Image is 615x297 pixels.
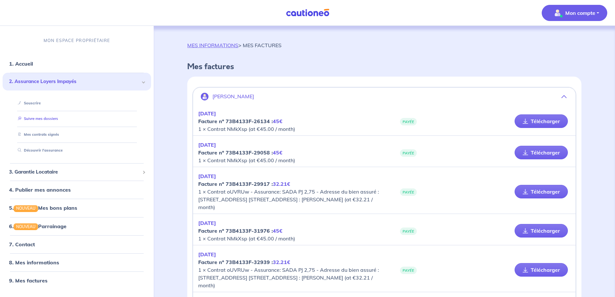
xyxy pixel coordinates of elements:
div: Suivre mes dossiers [10,113,143,124]
div: 6.NOUVEAUParrainage [3,219,151,232]
img: Cautioneo [283,9,332,17]
em: [DATE] [198,251,216,258]
strong: Facture nº 73B4133F-32939 : [198,259,290,265]
div: 3. Garantie Locataire [3,166,151,178]
div: Mes contrats signés [10,129,143,140]
div: Découvrir l'assurance [10,145,143,156]
p: > MES FACTURES [187,41,282,49]
div: 7. Contact [3,238,151,251]
p: Mon compte [565,9,595,17]
strong: Facture nº 73B4133F-31976 : [198,228,282,234]
img: illu_account_valid_menu.svg [552,8,563,18]
span: PAYÉE [400,188,417,196]
a: Télécharger [515,185,568,198]
a: 5.NOUVEAUMes bons plans [9,205,77,211]
a: 1. Accueil [9,60,33,67]
a: 9. Mes factures [9,277,47,284]
div: 2. Assurance Loyers Impayés [3,73,151,90]
p: [PERSON_NAME] [212,93,254,100]
em: [DATE] [198,220,216,226]
a: Suivre mes dossiers [15,116,58,121]
a: 7. Contact [9,241,35,248]
em: [DATE] [198,142,216,148]
a: MES INFORMATIONS [187,42,238,48]
a: 8. Mes informations [9,259,59,266]
div: 9. Mes factures [3,274,151,287]
p: 1 × Contrat oUVRUw - Assurance: SADA PJ 2,75 - Adresse du bien assuré : [STREET_ADDRESS] [STREET_... [198,172,384,211]
span: 3. Garantie Locataire [9,168,140,176]
span: PAYÉE [400,228,417,235]
div: 4. Publier mes annonces [3,183,151,196]
p: MON ESPACE PROPRIÉTAIRE [44,37,110,44]
div: 5.NOUVEAUMes bons plans [3,201,151,214]
a: Découvrir l'assurance [15,148,63,153]
span: 2. Assurance Loyers Impayés [9,78,140,85]
a: Télécharger [515,224,568,238]
p: 1 × Contrat oUVRUw - Assurance: SADA PJ 2,75 - Adresse du bien assuré : [STREET_ADDRESS] [STREET_... [198,250,384,289]
h4: Mes factures [187,62,581,71]
em: [DATE] [198,173,216,179]
em: 45€ [273,118,282,124]
img: illu_account.svg [201,93,209,101]
span: PAYÉE [400,267,417,274]
em: 45€ [273,228,282,234]
a: Télécharger [515,146,568,159]
a: Télécharger [515,263,568,277]
strong: Facture nº 73B4133F-26134 : [198,118,282,124]
div: Souscrire [10,98,143,109]
em: [DATE] [198,110,216,117]
div: 1. Accueil [3,57,151,70]
span: PAYÉE [400,118,417,125]
button: [PERSON_NAME] [193,89,576,104]
em: 45€ [273,149,282,156]
a: 6.NOUVEAUParrainage [9,223,67,229]
strong: Facture nº 73B4133F-29058 : [198,149,282,156]
em: 32.21€ [273,181,290,187]
div: 8. Mes informations [3,256,151,269]
p: 1 × Contrat NMkXsp (at €45.00 / month) [198,219,384,242]
a: Mes contrats signés [15,132,59,137]
span: PAYÉE [400,149,417,157]
a: Télécharger [515,114,568,128]
a: 4. Publier mes annonces [9,186,71,193]
button: illu_account_valid_menu.svgMon compte [542,5,607,21]
strong: Facture nº 73B4133F-29917 : [198,181,290,187]
p: 1 × Contrat NMkXsp (at €45.00 / month) [198,141,384,164]
p: 1 × Contrat NMkXsp (at €45.00 / month) [198,110,384,133]
em: 32.21€ [273,259,290,265]
a: Souscrire [15,101,41,105]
